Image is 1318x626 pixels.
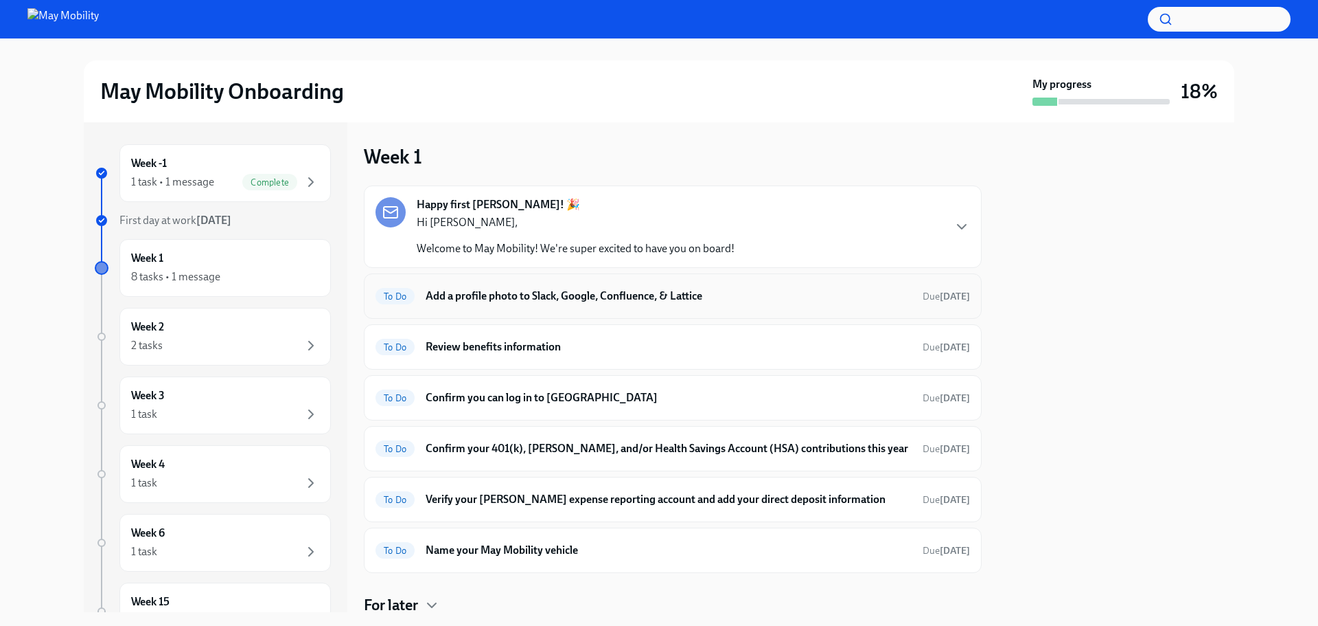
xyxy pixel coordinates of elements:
span: August 29th, 2025 09:00 [923,493,970,506]
h6: Confirm you can log in to [GEOGRAPHIC_DATA] [426,390,912,405]
a: Week 41 task [95,445,331,503]
strong: [DATE] [940,392,970,404]
span: Due [923,392,970,404]
a: Week -11 task • 1 messageComplete [95,144,331,202]
h6: Review benefits information [426,339,912,355]
strong: My progress [1032,77,1091,92]
span: September 21st, 2025 09:00 [923,544,970,557]
h6: Confirm your 401(k), [PERSON_NAME], and/or Health Savings Account (HSA) contributions this year [426,441,912,456]
img: May Mobility [27,8,99,30]
span: Due [923,545,970,557]
h6: Week 1 [131,251,163,266]
strong: [DATE] [940,291,970,302]
span: Complete [242,177,297,188]
a: Week 22 tasks [95,308,331,366]
span: Due [923,443,970,455]
a: Week 31 task [95,377,331,434]
div: For later [364,595,982,616]
a: To DoName your May Mobility vehicleDue[DATE] [375,539,970,561]
span: To Do [375,444,415,454]
a: First day at work[DATE] [95,213,331,228]
h3: Week 1 [364,144,422,169]
h6: Week -1 [131,156,167,171]
h6: Week 6 [131,526,165,541]
h6: Week 3 [131,388,165,403]
span: August 26th, 2025 09:00 [923,341,970,354]
h6: Add a profile photo to Slack, Google, Confluence, & Lattice [426,289,912,304]
h6: Name your May Mobility vehicle [426,543,912,558]
span: To Do [375,342,415,353]
div: 1 task [131,407,157,422]
strong: [DATE] [940,545,970,557]
h3: 18% [1181,79,1218,104]
div: 1 task [131,544,157,559]
span: To Do [375,393,415,403]
strong: [DATE] [940,443,970,455]
div: 2 tasks [131,338,163,353]
a: To DoReview benefits informationDue[DATE] [375,336,970,358]
span: To Do [375,546,415,556]
strong: [DATE] [940,494,970,506]
h6: Week 15 [131,594,170,610]
span: August 26th, 2025 09:00 [923,392,970,405]
span: First day at work [119,214,231,227]
p: Hi [PERSON_NAME], [417,215,735,230]
span: Due [923,291,970,302]
p: Welcome to May Mobility! We're super excited to have you on board! [417,241,735,256]
strong: [DATE] [196,214,231,227]
h6: Week 2 [131,320,164,335]
div: 8 tasks • 1 message [131,269,220,284]
h6: Week 4 [131,457,165,472]
a: To DoConfirm your 401(k), [PERSON_NAME], and/or Health Savings Account (HSA) contributions this y... [375,438,970,460]
a: To DoAdd a profile photo to Slack, Google, Confluence, & LatticeDue[DATE] [375,285,970,307]
div: 1 task [131,476,157,491]
div: 1 task • 1 message [131,175,214,190]
span: To Do [375,495,415,505]
span: Due [923,494,970,506]
a: Week 61 task [95,514,331,572]
a: To DoConfirm you can log in to [GEOGRAPHIC_DATA]Due[DATE] [375,387,970,409]
a: Week 18 tasks • 1 message [95,239,331,297]
h2: May Mobility Onboarding [100,78,344,105]
h4: For later [364,595,418,616]
strong: [DATE] [940,342,970,353]
h6: Verify your [PERSON_NAME] expense reporting account and add your direct deposit information [426,492,912,507]
span: To Do [375,291,415,302]
span: September 8th, 2025 09:00 [923,443,970,456]
span: Due [923,342,970,353]
span: August 29th, 2025 09:00 [923,290,970,303]
strong: Happy first [PERSON_NAME]! 🎉 [417,197,580,212]
a: To DoVerify your [PERSON_NAME] expense reporting account and add your direct deposit informationD... [375,489,970,511]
